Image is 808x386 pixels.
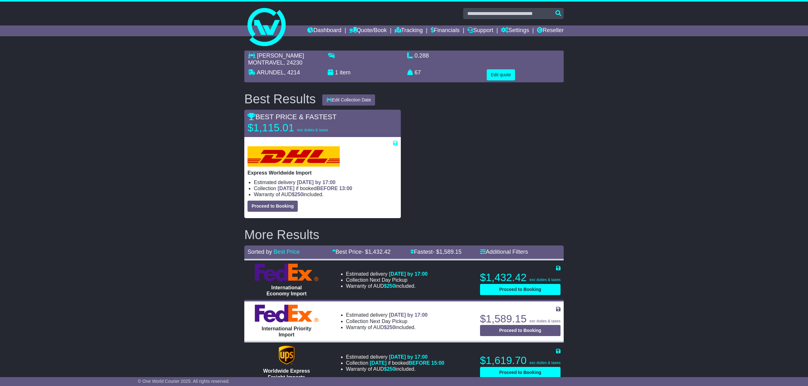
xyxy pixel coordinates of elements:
[322,94,375,106] button: Edit Collection Date
[480,325,561,336] button: Proceed to Booking
[346,366,444,372] li: Warranty of AUD included.
[384,325,395,330] span: $
[384,366,395,372] span: $
[530,278,561,282] span: exc duties & taxes
[501,25,529,36] a: Settings
[255,264,318,281] img: FedEx Express: International Economy Import
[247,121,328,134] p: $1,115.01
[332,249,391,255] a: Best Price- $1,432.42
[349,25,387,36] a: Quote/Book
[248,52,304,66] span: [PERSON_NAME] MONTRAVEL
[389,354,428,360] span: [DATE] by 17:00
[247,249,272,255] span: Sorted by
[387,283,395,289] span: 250
[295,192,303,197] span: 250
[370,360,387,366] span: [DATE]
[278,186,352,191] span: if booked
[384,283,395,289] span: $
[395,25,423,36] a: Tracking
[537,25,564,36] a: Reseller
[247,170,398,176] p: Express Worldwide Import
[431,25,460,36] a: Financials
[480,367,561,378] button: Proceed to Booking
[387,366,395,372] span: 250
[389,312,428,318] span: [DATE] by 17:00
[297,128,328,132] span: exc duties & taxes
[346,312,428,318] li: Estimated delivery
[247,113,337,121] span: BEST PRICE & FASTEST
[346,271,428,277] li: Estimated delivery
[480,313,561,325] p: $1,589.15
[467,25,493,36] a: Support
[247,146,340,167] img: DHL: Express Worldwide Import
[346,360,444,366] li: Collection
[267,285,307,296] span: International Economy Import
[263,368,310,380] span: Worldwide Express Freight Imports
[297,180,336,185] span: [DATE] by 17:00
[530,319,561,323] span: exc duties & taxes
[431,360,444,366] span: 15:00
[409,360,430,366] span: BEFORE
[317,186,338,191] span: BEFORE
[480,354,561,367] p: $1,619.70
[241,92,319,106] div: Best Results
[346,283,428,289] li: Warranty of AUD included.
[370,360,444,366] span: if booked
[414,52,429,59] span: 0.288
[257,69,284,76] span: ARUNDEL
[346,354,444,360] li: Estimated delivery
[279,346,295,365] img: UPS (new): Worldwide Express Freight Imports
[247,201,298,212] button: Proceed to Booking
[307,25,341,36] a: Dashboard
[480,284,561,295] button: Proceed to Booking
[368,249,391,255] span: 1,432.42
[335,69,338,76] span: 1
[414,69,421,76] span: 67
[244,228,564,242] h2: More Results
[370,277,407,283] span: Next Day Pickup
[346,324,428,330] li: Warranty of AUD included.
[439,249,462,255] span: 1,589.15
[340,69,351,76] span: item
[278,186,295,191] span: [DATE]
[283,59,303,66] span: , 24230
[254,191,398,197] li: Warranty of AUD included.
[262,326,311,337] span: International Priority Import
[346,277,428,283] li: Collection
[274,249,300,255] a: Best Price
[370,319,407,324] span: Next Day Pickup
[487,69,515,80] button: Edit quote
[410,249,462,255] a: Fastest- $1,589.15
[255,305,318,322] img: FedEx Express: International Priority Import
[138,379,230,384] span: © One World Courier 2025. All rights reserved.
[530,361,561,365] span: exc duties & taxes
[480,271,561,284] p: $1,432.42
[389,271,428,277] span: [DATE] by 17:00
[254,185,398,191] li: Collection
[480,249,528,255] a: Additional Filters
[346,318,428,324] li: Collection
[339,186,352,191] span: 13:00
[292,192,303,197] span: $
[254,179,398,185] li: Estimated delivery
[362,249,391,255] span: - $
[433,249,462,255] span: - $
[387,325,395,330] span: 250
[284,69,300,76] span: , 4214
